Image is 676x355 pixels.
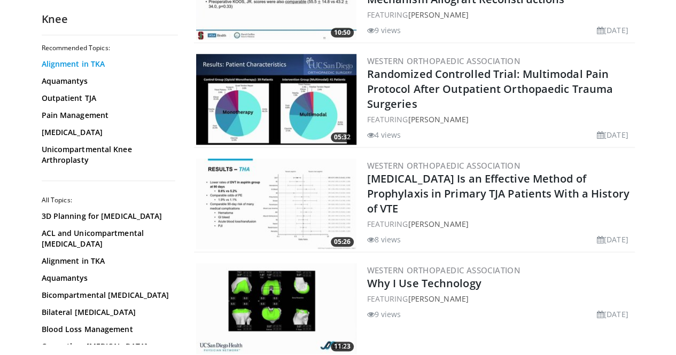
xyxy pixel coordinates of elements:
a: Pain Management [42,110,173,121]
a: Unicompartmental Knee Arthroplasty [42,144,173,165]
span: 11:23 [331,342,354,351]
span: 10:50 [331,28,354,37]
div: FEATURING [367,293,633,304]
a: Bicompartmental [MEDICAL_DATA] [42,290,173,301]
a: 11:23 [196,263,356,354]
li: 9 views [367,25,401,36]
a: Why I Use Technology [367,276,481,290]
a: Blood Loss Management [42,324,173,335]
img: e46116f7-ee5d-4342-97bf-9e70fac83bcf.300x170_q85_crop-smart_upscale.jpg [196,54,356,145]
a: Cementless [MEDICAL_DATA] [42,341,173,352]
a: Aquamantys [42,273,173,283]
li: [DATE] [597,234,628,245]
h2: Recommended Topics: [42,44,175,52]
a: Aquamantys [42,76,173,86]
img: 47883599-e86f-403c-afb7-66cad62cf562.300x170_q85_crop-smart_upscale.jpg [196,263,356,354]
a: [PERSON_NAME] [408,10,468,20]
li: 9 views [367,309,401,320]
a: 05:26 [196,159,356,249]
a: ACL and Unicompartmental [MEDICAL_DATA] [42,228,173,249]
a: [MEDICAL_DATA] Is an Effective Method of Prophylaxis in Primary TJA Patients With a History of VTE [367,171,630,216]
div: FEATURING [367,9,633,20]
a: 3D Planning for [MEDICAL_DATA] [42,211,173,222]
a: Bilateral [MEDICAL_DATA] [42,307,173,318]
li: 4 views [367,129,401,140]
a: [PERSON_NAME] [408,219,468,229]
a: [MEDICAL_DATA] [42,127,173,138]
a: [PERSON_NAME] [408,114,468,124]
li: [DATE] [597,25,628,36]
span: 05:32 [331,132,354,142]
a: Western Orthopaedic Association [367,265,520,275]
li: 8 views [367,234,401,245]
a: Western Orthopaedic Association [367,160,520,171]
a: Randomized Controlled Trial: Multimodal Pain Protocol After Outpatient Orthopaedic Trauma Surgeries [367,67,613,111]
a: [PERSON_NAME] [408,294,468,304]
a: Alignment in TKA [42,256,173,266]
img: d61cac32-414c-4499-bfef-b1a580b794ff.300x170_q85_crop-smart_upscale.jpg [196,159,356,249]
a: Alignment in TKA [42,59,173,69]
li: [DATE] [597,309,628,320]
li: [DATE] [597,129,628,140]
a: Western Orthopaedic Association [367,56,520,66]
a: Outpatient TJA [42,93,173,104]
h2: Knee [42,12,178,26]
span: 05:26 [331,237,354,247]
div: FEATURING [367,218,633,230]
h2: All Topics: [42,196,175,204]
div: FEATURING [367,114,633,125]
a: 05:32 [196,54,356,145]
